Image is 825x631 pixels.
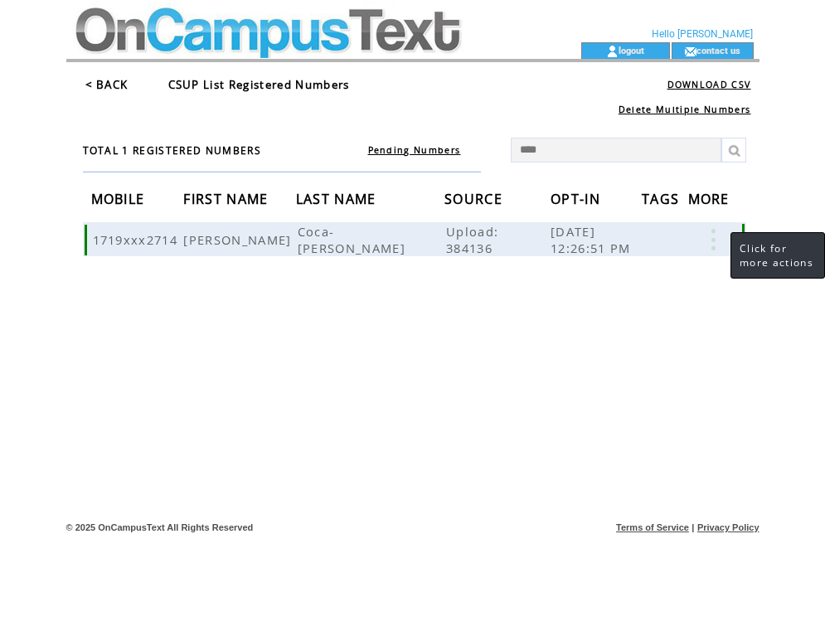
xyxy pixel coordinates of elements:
[168,77,350,92] span: CSUP List Registered Numbers
[688,186,734,216] span: MORE
[551,193,604,203] a: OPT-IN
[446,223,498,256] span: Upload: 384136
[91,186,149,216] span: MOBILE
[696,45,740,56] a: contact us
[642,186,683,216] span: TAGS
[296,186,381,216] span: LAST NAME
[606,45,619,58] img: account_icon.gif
[667,79,751,90] a: DOWNLOAD CSV
[368,144,461,156] a: Pending Numbers
[551,186,604,216] span: OPT-IN
[619,45,644,56] a: logout
[616,522,689,532] a: Terms of Service
[684,45,696,58] img: contact_us_icon.gif
[652,28,753,40] span: Hello [PERSON_NAME]
[697,522,759,532] a: Privacy Policy
[93,231,182,248] span: 1719xxx2714
[444,193,507,203] a: SOURCE
[66,522,254,532] span: © 2025 OnCampusText All Rights Reserved
[298,223,410,256] span: Coca-[PERSON_NAME]
[85,77,129,92] a: < BACK
[551,223,635,256] span: [DATE] 12:26:51 PM
[444,186,507,216] span: SOURCE
[83,143,262,158] span: TOTAL 1 REGISTERED NUMBERS
[183,231,295,248] span: [PERSON_NAME]
[183,193,272,203] a: FIRST NAME
[619,104,751,115] a: Delete Multiple Numbers
[642,193,683,203] a: TAGS
[91,193,149,203] a: MOBILE
[740,241,813,269] span: Click for more actions
[183,186,272,216] span: FIRST NAME
[692,522,694,532] span: |
[296,193,381,203] a: LAST NAME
